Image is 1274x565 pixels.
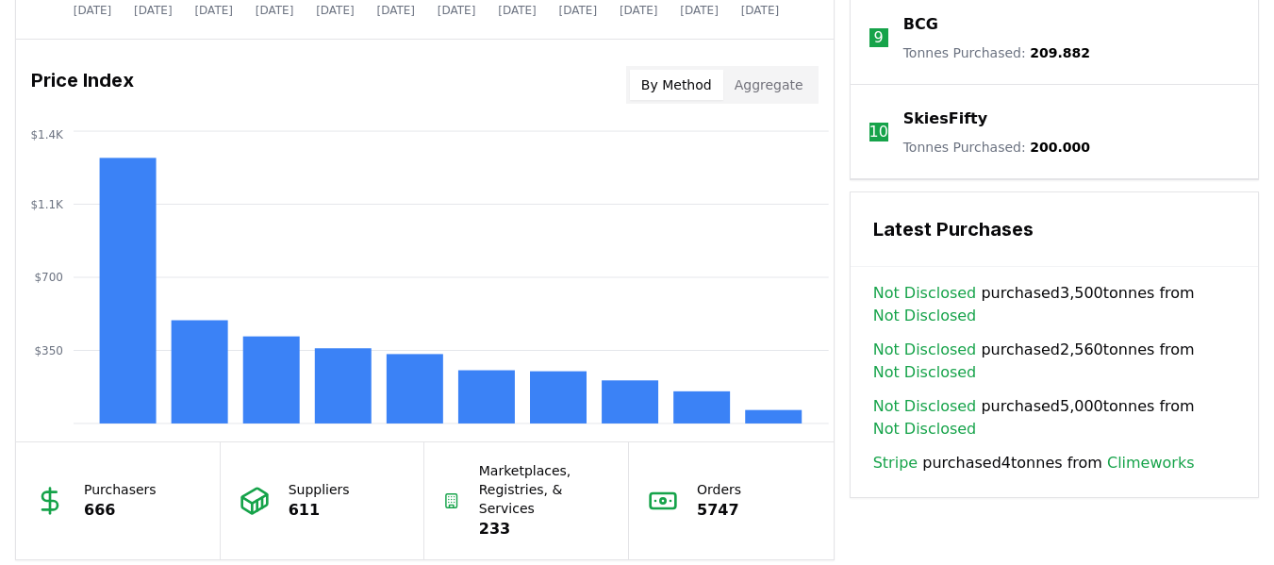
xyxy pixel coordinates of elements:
[697,499,741,522] p: 5747
[289,480,350,499] p: Suppliers
[34,271,63,284] tspan: $700
[873,339,977,361] a: Not Disclosed
[559,4,598,17] tspan: [DATE]
[30,128,64,141] tspan: $1.4K
[134,4,173,17] tspan: [DATE]
[873,361,977,384] a: Not Disclosed
[316,4,355,17] tspan: [DATE]
[194,4,233,17] tspan: [DATE]
[697,480,741,499] p: Orders
[903,138,1090,157] p: Tonnes Purchased :
[869,121,888,143] p: 10
[741,4,780,17] tspan: [DATE]
[630,70,723,100] button: By Method
[873,452,1195,474] span: purchased 4 tonnes from
[873,395,977,418] a: Not Disclosed
[479,518,609,540] p: 233
[903,43,1090,62] p: Tonnes Purchased :
[903,108,987,130] a: SkiesFifty
[874,26,884,49] p: 9
[377,4,416,17] tspan: [DATE]
[873,452,918,474] a: Stripe
[873,339,1235,384] span: purchased 2,560 tonnes from
[256,4,294,17] tspan: [DATE]
[1107,452,1195,474] a: Climeworks
[31,66,134,104] h3: Price Index
[84,480,157,499] p: Purchasers
[723,70,815,100] button: Aggregate
[1030,140,1090,155] span: 200.000
[438,4,476,17] tspan: [DATE]
[1030,45,1090,60] span: 209.882
[620,4,658,17] tspan: [DATE]
[34,344,63,357] tspan: $350
[873,282,977,305] a: Not Disclosed
[30,198,64,211] tspan: $1.1K
[873,418,977,440] a: Not Disclosed
[680,4,719,17] tspan: [DATE]
[873,305,977,327] a: Not Disclosed
[873,215,1235,243] h3: Latest Purchases
[903,13,938,36] a: BCG
[498,4,537,17] tspan: [DATE]
[873,395,1235,440] span: purchased 5,000 tonnes from
[289,499,350,522] p: 611
[84,499,157,522] p: 666
[74,4,112,17] tspan: [DATE]
[479,461,609,518] p: Marketplaces, Registries, & Services
[873,282,1235,327] span: purchased 3,500 tonnes from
